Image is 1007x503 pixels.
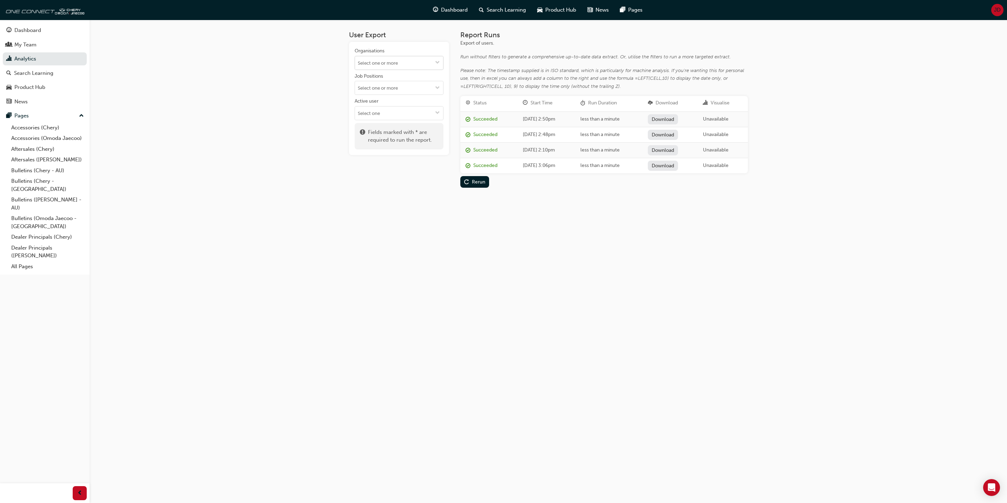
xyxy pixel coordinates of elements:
[6,70,11,77] span: search-icon
[355,107,443,120] input: Active usertoggle menu
[355,47,384,54] div: Organisations
[14,26,41,34] div: Dashboard
[432,81,443,95] button: toggle menu
[656,99,678,107] div: Download
[355,98,379,105] div: Active user
[460,31,748,39] h3: Report Runs
[580,115,637,123] div: less than a minute
[435,110,440,116] span: down-icon
[427,3,473,17] a: guage-iconDashboard
[983,479,1000,496] div: Open Intercom Messenger
[441,6,468,14] span: Dashboard
[532,3,582,17] a: car-iconProduct Hub
[473,99,487,107] div: Status
[460,67,748,91] div: Please note: The timestamp supplied is in ISO standard, which is particularly for machine analysi...
[466,117,470,123] span: report_succeeded-icon
[3,67,87,80] a: Search Learning
[991,4,1003,16] button: JD
[8,232,87,243] a: Dealer Principals (Chery)
[3,38,87,51] a: My Team
[8,133,87,144] a: Accessories (Omoda Jaecoo)
[648,130,678,140] a: Download
[360,128,365,144] span: exclaim-icon
[6,113,12,119] span: pages-icon
[8,194,87,213] a: Bulletins ([PERSON_NAME] - AU)
[711,99,730,107] div: Visualise
[3,109,87,122] button: Pages
[523,146,570,154] div: [DATE] 2:10pm
[14,112,29,120] div: Pages
[473,146,498,154] div: Succeeded
[523,131,570,139] div: [DATE] 2:48pm
[79,111,84,121] span: up-icon
[587,6,593,14] span: news-icon
[523,162,570,170] div: [DATE] 3:06pm
[537,6,542,14] span: car-icon
[14,83,45,91] div: Product Hub
[588,99,617,107] div: Run Duration
[355,56,443,70] input: Organisationstoggle menu
[355,81,443,95] input: Job Positionstoggle menu
[6,99,12,105] span: news-icon
[523,115,570,123] div: [DATE] 2:50pm
[466,100,470,106] span: target-icon
[8,261,87,272] a: All Pages
[994,6,1001,14] span: JD
[8,122,87,133] a: Accessories (Chery)
[460,176,489,188] button: Rerun
[6,84,12,91] span: car-icon
[580,131,637,139] div: less than a minute
[466,148,470,154] span: report_succeeded-icon
[3,22,87,109] button: DashboardMy TeamAnalyticsSearch LearningProduct HubNews
[545,6,576,14] span: Product Hub
[703,162,729,168] span: Unavailable
[3,95,87,108] a: News
[8,213,87,232] a: Bulletins (Omoda Jaecoo - [GEOGRAPHIC_DATA])
[368,128,438,144] span: Fields marked with * are required to run the report.
[3,52,87,65] a: Analytics
[648,100,653,106] span: download-icon
[6,42,12,48] span: people-icon
[703,131,729,137] span: Unavailable
[8,243,87,261] a: Dealer Principals ([PERSON_NAME])
[648,114,678,124] a: Download
[580,100,585,106] span: duration-icon
[8,144,87,155] a: Aftersales (Chery)
[523,100,528,106] span: clock-icon
[6,56,12,62] span: chart-icon
[464,180,469,186] span: replay-icon
[473,162,498,170] div: Succeeded
[432,107,443,120] button: toggle menu
[3,24,87,37] a: Dashboard
[473,115,498,123] div: Succeeded
[460,53,748,61] div: Run without filters to generate a comprehensive up-to-date data extract. Or, utilise the filters ...
[4,3,84,17] img: oneconnect
[582,3,614,17] a: news-iconNews
[620,6,625,14] span: pages-icon
[531,99,553,107] div: Start Time
[648,161,678,171] a: Download
[466,132,470,138] span: report_succeeded-icon
[580,146,637,154] div: less than a minute
[349,31,449,39] h3: User Export
[8,165,87,176] a: Bulletins (Chery - AU)
[77,489,83,498] span: prev-icon
[14,98,28,106] div: News
[8,154,87,165] a: Aftersales ([PERSON_NAME])
[6,27,12,34] span: guage-icon
[433,6,438,14] span: guage-icon
[460,40,494,46] span: Export of users.
[595,6,609,14] span: News
[466,163,470,169] span: report_succeeded-icon
[473,3,532,17] a: search-iconSearch Learning
[473,131,498,139] div: Succeeded
[703,100,708,106] span: chart-icon
[435,85,440,91] span: down-icon
[614,3,648,17] a: pages-iconPages
[487,6,526,14] span: Search Learning
[14,41,37,49] div: My Team
[8,176,87,194] a: Bulletins (Chery - [GEOGRAPHIC_DATA])
[628,6,643,14] span: Pages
